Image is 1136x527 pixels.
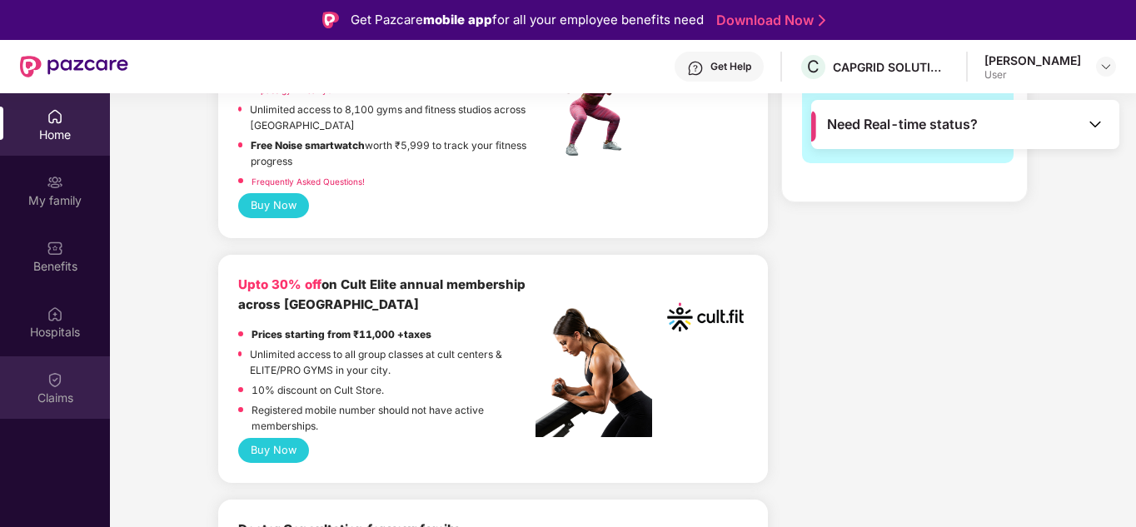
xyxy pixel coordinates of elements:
[984,52,1081,68] div: [PERSON_NAME]
[47,306,63,322] img: svg+xml;base64,PHN2ZyBpZD0iSG9zcGl0YWxzIiB4bWxucz0iaHR0cDovL3d3dy53My5vcmcvMjAwMC9zdmciIHdpZHRoPS...
[716,12,820,29] a: Download Now
[536,44,652,161] img: fpp.png
[47,371,63,388] img: svg+xml;base64,PHN2ZyBpZD0iQ2xhaW0iIHhtbG5zPSJodHRwOi8vd3d3LnczLm9yZy8yMDAwL3N2ZyIgd2lkdGg9IjIwIi...
[238,193,309,218] button: Buy Now
[252,85,337,95] a: Fitpass gym near you
[351,10,704,30] div: Get Pazcare for all your employee benefits need
[252,402,536,434] p: Registered mobile number should not have active memberships.
[20,56,128,77] img: New Pazcare Logo
[710,60,751,73] div: Get Help
[984,68,1081,82] div: User
[423,12,492,27] strong: mobile app
[251,139,365,152] strong: Free Noise smartwatch
[687,60,704,77] img: svg+xml;base64,PHN2ZyBpZD0iSGVscC0zMngzMiIgeG1sbnM9Imh0dHA6Ly93d3cudzMub3JnLzIwMDAvc3ZnIiB3aWR0aD...
[1099,60,1113,73] img: svg+xml;base64,PHN2ZyBpZD0iRHJvcGRvd24tMzJ4MzIiIHhtbG5zPSJodHRwOi8vd3d3LnczLm9yZy8yMDAwL3N2ZyIgd2...
[536,308,652,437] img: pc2.png
[819,12,825,29] img: Stroke
[827,116,978,133] span: Need Real-time status?
[250,102,536,133] p: Unlimited access to 8,100 gyms and fitness studios across [GEOGRAPHIC_DATA]
[322,12,339,28] img: Logo
[47,240,63,256] img: svg+xml;base64,PHN2ZyBpZD0iQmVuZWZpdHMiIHhtbG5zPSJodHRwOi8vd3d3LnczLm9yZy8yMDAwL3N2ZyIgd2lkdGg9Ij...
[238,276,526,312] b: on Cult Elite annual membership across [GEOGRAPHIC_DATA]
[47,174,63,191] img: svg+xml;base64,PHN2ZyB3aWR0aD0iMjAiIGhlaWdodD0iMjAiIHZpZXdCb3g9IjAgMCAyMCAyMCIgZmlsbD0ibm9uZSIgeG...
[252,176,365,186] a: Frequently Asked Questions!
[663,275,748,360] img: cult.png
[252,382,384,398] p: 10% discount on Cult Store.
[833,59,949,75] div: CAPGRID SOLUTIONS PRIVATE LIMITED
[252,328,431,341] strong: Prices starting from ₹11,000 +taxes
[47,108,63,125] img: svg+xml;base64,PHN2ZyBpZD0iSG9tZSIgeG1sbnM9Imh0dHA6Ly93d3cudzMub3JnLzIwMDAvc3ZnIiB3aWR0aD0iMjAiIG...
[238,276,321,292] b: Upto 30% off
[251,137,536,169] p: worth ₹5,999 to track your fitness progress
[807,57,820,77] span: C
[238,438,309,463] button: Buy Now
[1087,116,1104,132] img: Toggle Icon
[250,346,536,378] p: Unlimited access to all group classes at cult centers & ELITE/PRO GYMS in your city.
